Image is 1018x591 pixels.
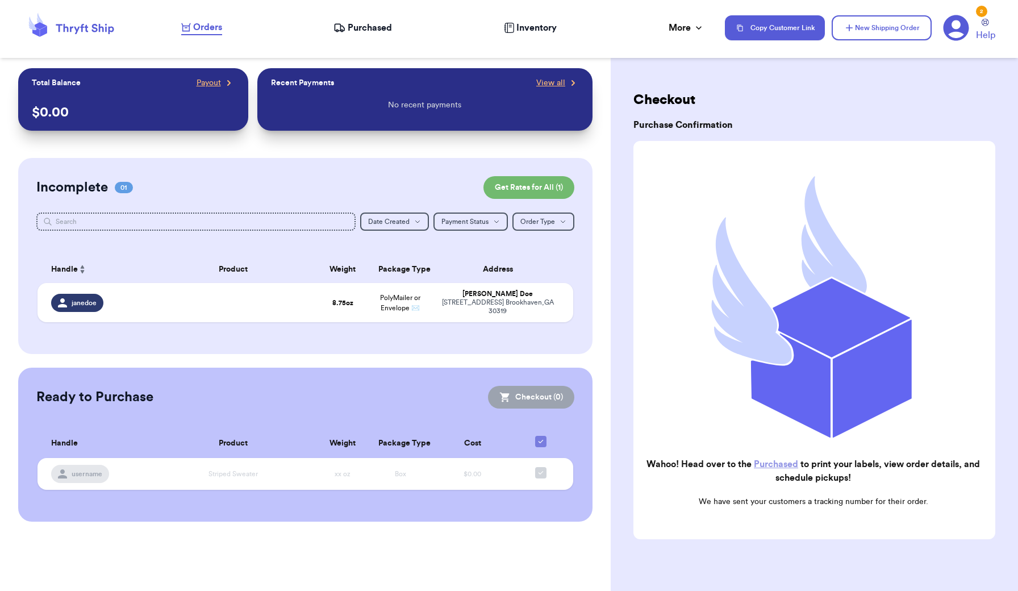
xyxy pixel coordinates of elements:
[429,429,516,458] th: Cost
[32,103,234,122] p: $ 0.00
[669,21,704,35] div: More
[36,178,108,197] h2: Incomplete
[754,460,798,469] a: Purchased
[314,256,372,283] th: Weight
[433,213,508,231] button: Payment Status
[633,91,995,109] h2: Checkout
[380,294,420,311] span: PolyMailer or Envelope ✉️
[832,15,932,40] button: New Shipping Order
[483,176,574,199] button: Get Rates for All (1)
[368,218,410,225] span: Date Created
[504,21,557,35] a: Inventory
[429,256,573,283] th: Address
[536,77,565,89] span: View all
[72,469,102,478] span: username
[32,77,81,89] p: Total Balance
[516,21,557,35] span: Inventory
[153,256,314,283] th: Product
[193,20,222,34] span: Orders
[36,388,153,406] h2: Ready to Purchase
[153,429,314,458] th: Product
[72,298,97,307] span: janedoe
[51,264,78,276] span: Handle
[271,77,334,89] p: Recent Payments
[372,429,429,458] th: Package Type
[512,213,574,231] button: Order Type
[115,182,133,193] span: 01
[78,263,87,276] button: Sort ascending
[335,471,351,477] span: xx oz
[633,118,995,132] h3: Purchase Confirmation
[197,77,221,89] span: Payout
[208,471,258,477] span: Striped Sweater
[642,496,984,507] p: We have sent your customers a tracking number for their order.
[520,218,555,225] span: Order Type
[976,19,995,42] a: Help
[464,471,481,477] span: $0.00
[976,6,987,17] div: 2
[441,218,489,225] span: Payment Status
[372,256,429,283] th: Package Type
[436,298,560,315] div: [STREET_ADDRESS] Brookhaven , GA 30319
[536,77,579,89] a: View all
[51,438,78,450] span: Handle
[388,99,461,111] p: No recent payments
[488,386,574,409] button: Checkout (0)
[333,21,392,35] a: Purchased
[395,471,406,477] span: Box
[976,28,995,42] span: Help
[642,457,984,485] h2: Wahoo! Head over to the to print your labels, view order details, and schedule pickups!
[36,213,356,231] input: Search
[725,15,825,40] button: Copy Customer Link
[197,77,235,89] a: Payout
[332,299,353,306] strong: 8.75 oz
[943,15,969,41] a: 2
[360,213,429,231] button: Date Created
[314,429,372,458] th: Weight
[181,20,222,35] a: Orders
[348,21,392,35] span: Purchased
[436,290,560,298] div: [PERSON_NAME] Doe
